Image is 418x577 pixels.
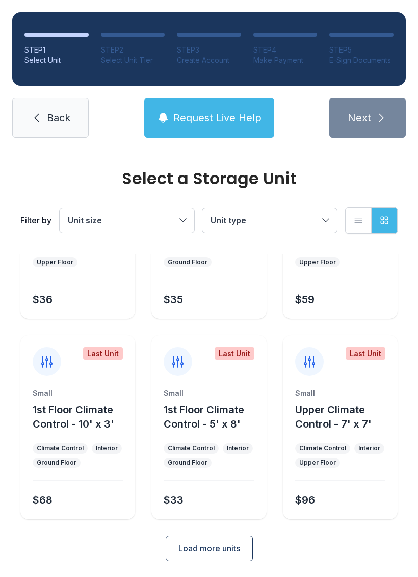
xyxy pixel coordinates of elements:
[168,459,207,467] div: Ground Floor
[33,388,123,398] div: Small
[211,215,246,225] span: Unit type
[164,404,244,430] span: 1st Floor Climate Control - 5' x 8'
[173,111,262,125] span: Request Live Help
[20,170,398,187] div: Select a Storage Unit
[227,444,249,453] div: Interior
[253,45,318,55] div: STEP 4
[24,45,89,55] div: STEP 1
[295,292,315,307] div: $59
[168,258,207,266] div: Ground Floor
[101,45,165,55] div: STEP 2
[33,403,131,431] button: 1st Floor Climate Control - 10' x 3'
[299,444,346,453] div: Climate Control
[253,55,318,65] div: Make Payment
[164,292,183,307] div: $35
[37,258,73,266] div: Upper Floor
[37,459,76,467] div: Ground Floor
[168,444,215,453] div: Climate Control
[295,403,394,431] button: Upper Climate Control - 7' x 7'
[96,444,118,453] div: Interior
[215,347,254,360] div: Last Unit
[177,55,241,65] div: Create Account
[33,404,114,430] span: 1st Floor Climate Control - 10' x 3'
[299,459,336,467] div: Upper Floor
[202,208,337,233] button: Unit type
[33,493,53,507] div: $68
[24,55,89,65] div: Select Unit
[295,404,372,430] span: Upper Climate Control - 7' x 7'
[33,292,53,307] div: $36
[329,55,394,65] div: E-Sign Documents
[68,215,102,225] span: Unit size
[164,403,262,431] button: 1st Floor Climate Control - 5' x 8'
[295,493,315,507] div: $96
[358,444,380,453] div: Interior
[101,55,165,65] div: Select Unit Tier
[177,45,241,55] div: STEP 3
[164,493,184,507] div: $33
[295,388,385,398] div: Small
[20,214,51,227] div: Filter by
[178,542,240,555] span: Load more units
[348,111,371,125] span: Next
[47,111,70,125] span: Back
[164,388,254,398] div: Small
[37,444,84,453] div: Climate Control
[60,208,194,233] button: Unit size
[299,258,336,266] div: Upper Floor
[329,45,394,55] div: STEP 5
[83,347,123,360] div: Last Unit
[346,347,385,360] div: Last Unit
